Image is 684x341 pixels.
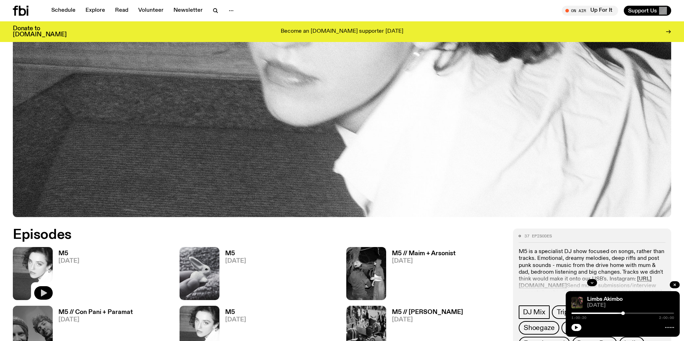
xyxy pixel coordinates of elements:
span: DJ Mix [523,308,545,316]
button: Support Us [624,6,671,16]
span: [DATE] [225,258,246,264]
h3: M5 // Con Pani + Paramat [58,309,133,315]
a: Emo [561,321,585,335]
span: [DATE] [58,258,79,264]
h3: M5 // [PERSON_NAME] [392,309,463,315]
span: Shoegaze [524,324,554,332]
a: Limbs Akimbo [587,297,623,302]
a: Volunteer [134,6,168,16]
p: Become an [DOMAIN_NAME] supporter [DATE] [281,28,403,35]
span: 37 episodes [524,234,552,238]
span: [DATE] [58,317,133,323]
span: Trip Hop [557,308,584,316]
span: [DATE] [392,317,463,323]
span: Support Us [628,7,657,14]
p: M5 is a specialist DJ show focused on songs, rather than tracks. Emotional, dreamy melodies, deep... [519,248,665,303]
a: M5 // Maim + Arsonist[DATE] [386,251,456,300]
a: Trip Hop [552,305,589,319]
h3: Donate to [DOMAIN_NAME] [13,26,67,38]
span: 2:00:00 [659,316,674,320]
a: Schedule [47,6,80,16]
a: M5[DATE] [219,251,246,300]
h3: M5 [225,309,246,315]
h3: M5 [58,251,79,257]
img: A black and white photo of Lilly wearing a white blouse and looking up at the camera. [13,247,53,300]
a: Shoegaze [519,321,559,335]
span: [DATE] [225,317,246,323]
img: Jackson sits at an outdoor table, legs crossed and gazing at a black and brown dog also sitting a... [571,297,583,308]
a: M5[DATE] [53,251,79,300]
a: DJ Mix [519,305,550,319]
button: On AirUp For It [562,6,618,16]
a: Read [111,6,133,16]
h3: M5 // Maim + Arsonist [392,251,456,257]
span: 1:00:20 [571,316,586,320]
a: Explore [81,6,109,16]
a: Newsletter [169,6,207,16]
h3: M5 [225,251,246,257]
span: [DATE] [587,303,674,308]
span: [DATE] [392,258,456,264]
h2: Episodes [13,229,449,241]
